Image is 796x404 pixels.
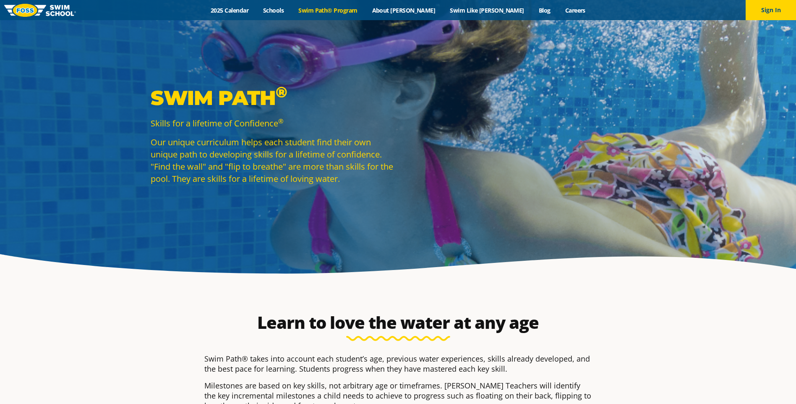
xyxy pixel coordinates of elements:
[151,85,394,110] p: Swim Path
[4,4,76,17] img: FOSS Swim School Logo
[443,6,532,14] a: Swim Like [PERSON_NAME]
[276,83,287,101] sup: ®
[256,6,291,14] a: Schools
[200,312,596,333] h2: Learn to love the water at any age
[204,6,256,14] a: 2025 Calendar
[291,6,365,14] a: Swim Path® Program
[204,354,592,374] p: Swim Path® takes into account each student’s age, previous water experiences, skills already deve...
[151,136,394,185] p: Our unique curriculum helps each student find their own unique path to developing skills for a li...
[151,117,394,129] p: Skills for a lifetime of Confidence
[531,6,558,14] a: Blog
[365,6,443,14] a: About [PERSON_NAME]
[278,117,283,125] sup: ®
[558,6,592,14] a: Careers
